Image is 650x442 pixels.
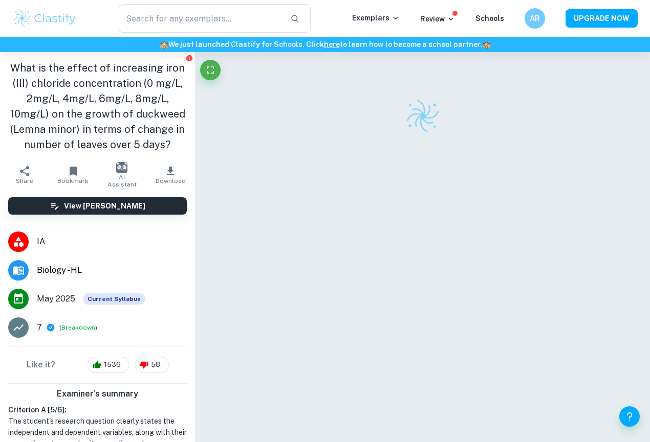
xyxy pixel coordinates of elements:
span: 🏫 [482,40,491,49]
button: Fullscreen [200,60,221,80]
span: AI Assistant [104,174,140,188]
span: Biology - HL [37,264,187,276]
h6: Criterion A [ 5 / 6 ]: [8,404,187,415]
span: Download [156,177,186,184]
h6: AR [529,13,541,24]
p: Exemplars [352,12,400,24]
img: AI Assistant [116,162,127,173]
span: Share [16,177,33,184]
div: 58 [135,357,169,373]
input: Search for any exemplars... [119,4,283,33]
span: Bookmark [57,177,89,184]
button: AI Assistant [98,160,146,189]
h6: View [PERSON_NAME] [64,200,145,212]
span: Current Syllabus [83,293,145,305]
span: 🏫 [160,40,168,49]
a: Schools [475,14,504,22]
h6: Examiner's summary [4,388,191,400]
button: Bookmark [49,160,97,189]
span: ( ) [59,323,97,333]
button: View [PERSON_NAME] [8,197,187,215]
p: Review [420,13,455,25]
h1: What is the effect of increasing iron (III) chloride concentration (0 mg/L, 2mg/L, 4mg/L, 6mg/L, ... [8,60,187,152]
button: Report issue [185,54,193,62]
span: 58 [145,360,166,370]
a: here [324,40,340,49]
p: 7 [37,321,42,334]
div: This exemplar is based on the current syllabus. Feel free to refer to it for inspiration/ideas wh... [83,293,145,305]
h6: Like it? [27,359,55,371]
button: Download [146,160,195,189]
img: Clastify logo [405,98,441,134]
button: Help and Feedback [619,406,640,427]
div: 1536 [88,357,129,373]
span: 1536 [98,360,126,370]
span: IA [37,236,187,248]
button: UPGRADE NOW [566,9,638,28]
h6: We just launched Clastify for Schools. Click to learn how to become a school partner. [2,39,648,50]
img: Clastify logo [12,8,77,29]
button: Breakdown [61,323,95,332]
button: AR [525,8,545,29]
span: May 2025 [37,293,75,305]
